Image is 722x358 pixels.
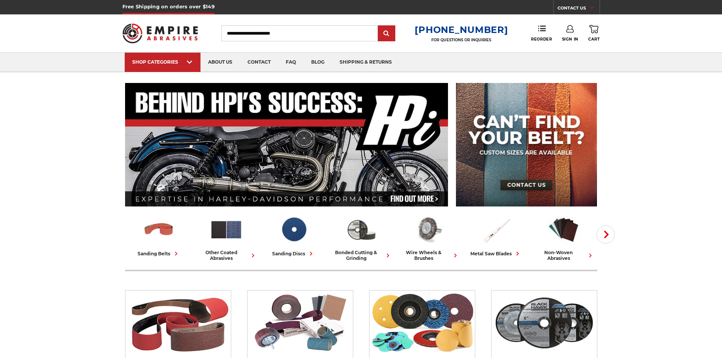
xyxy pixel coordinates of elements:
button: Next [597,225,615,244]
div: other coated abrasives [196,250,257,261]
div: sanding discs [272,250,315,258]
img: Banner for an interview featuring Horsepower Inc who makes Harley performance upgrades featured o... [125,83,448,206]
a: faq [278,53,304,72]
img: Other Coated Abrasives [210,213,243,246]
div: metal saw blades [470,250,522,258]
img: Wire Wheels & Brushes [412,213,445,246]
a: sanding belts [128,213,190,258]
div: non-woven abrasives [533,250,594,261]
img: Non-woven Abrasives [547,213,580,246]
div: SHOP CATEGORIES [132,59,193,65]
img: Metal Saw Blades [479,213,513,246]
img: promo banner for custom belts. [456,83,597,206]
img: Sanding Discs [277,213,310,246]
img: Sanding Discs [370,291,475,355]
a: sanding discs [263,213,324,258]
span: Sign In [562,37,578,42]
a: Reorder [531,25,552,41]
a: [PHONE_NUMBER] [415,24,508,35]
a: wire wheels & brushes [398,213,459,261]
a: contact [240,53,278,72]
div: bonded cutting & grinding [330,250,392,261]
span: Cart [588,37,600,42]
span: Reorder [531,37,552,42]
a: other coated abrasives [196,213,257,261]
div: sanding belts [138,250,180,258]
input: Submit [379,26,394,41]
a: shipping & returns [332,53,399,72]
img: Empire Abrasives [122,19,198,48]
img: Sanding Belts [125,291,231,355]
a: CONTACT US [558,4,600,14]
a: about us [200,53,240,72]
a: non-woven abrasives [533,213,594,261]
div: wire wheels & brushes [398,250,459,261]
img: Sanding Belts [142,213,175,246]
a: blog [304,53,332,72]
a: bonded cutting & grinding [330,213,392,261]
img: Other Coated Abrasives [247,291,353,355]
p: FOR QUESTIONS OR INQUIRIES [415,38,508,42]
img: Bonded Cutting & Grinding [492,291,597,355]
a: Cart [588,25,600,42]
a: metal saw blades [465,213,527,258]
img: Bonded Cutting & Grinding [345,213,378,246]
